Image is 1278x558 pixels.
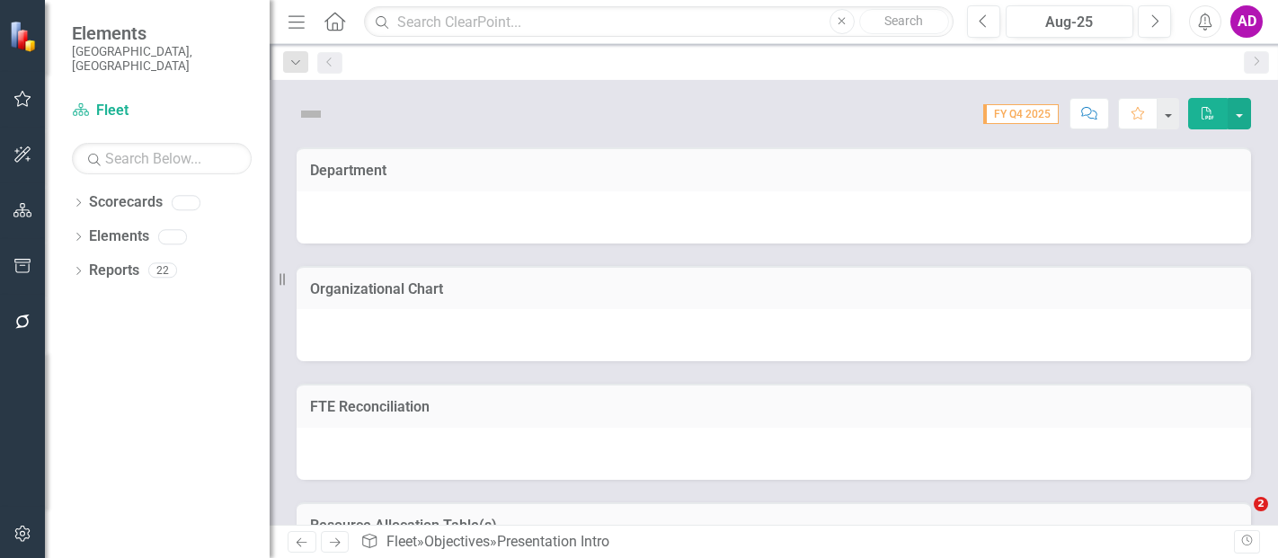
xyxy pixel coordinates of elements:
[89,261,139,281] a: Reports
[859,9,949,34] button: Search
[1254,497,1268,511] span: 2
[148,263,177,279] div: 22
[297,100,325,128] img: Not Defined
[310,518,1238,534] h3: Resource Allocation Table(s)
[360,532,1233,553] div: » »
[310,399,1238,415] h3: FTE Reconciliation
[424,533,490,550] a: Objectives
[1217,497,1260,540] iframe: Intercom live chat
[310,163,1238,179] h3: Department
[1012,12,1127,33] div: Aug-25
[72,143,252,174] input: Search Below...
[89,226,149,247] a: Elements
[884,13,923,28] span: Search
[89,192,163,213] a: Scorecards
[364,6,954,38] input: Search ClearPoint...
[1230,5,1263,38] button: AD
[983,104,1059,124] span: FY Q4 2025
[497,533,609,550] div: Presentation Intro
[9,20,41,52] img: ClearPoint Strategy
[72,101,252,121] a: Fleet
[310,281,1238,297] h3: Organizational Chart
[1006,5,1133,38] button: Aug-25
[386,533,417,550] a: Fleet
[72,44,252,74] small: [GEOGRAPHIC_DATA], [GEOGRAPHIC_DATA]
[72,22,252,44] span: Elements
